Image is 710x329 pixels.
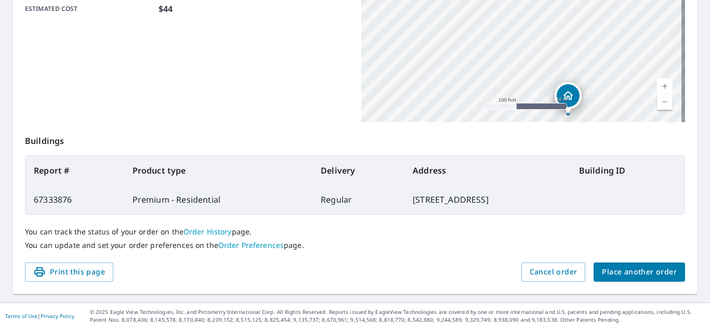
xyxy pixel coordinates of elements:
[25,262,113,282] button: Print this page
[25,156,124,185] th: Report #
[404,156,571,185] th: Address
[594,262,685,282] button: Place another order
[218,240,284,250] a: Order Preferences
[312,185,404,214] td: Regular
[25,185,124,214] td: 67333876
[602,266,677,279] span: Place another order
[90,308,705,324] p: © 2025 Eagle View Technologies, Inc. and Pictometry International Corp. All Rights Reserved. Repo...
[124,185,313,214] td: Premium - Residential
[159,3,173,15] p: $44
[25,122,685,155] p: Buildings
[183,227,232,236] a: Order History
[657,78,673,94] a: Current Level 18, Zoom In
[521,262,586,282] button: Cancel order
[312,156,404,185] th: Delivery
[124,156,313,185] th: Product type
[25,241,685,250] p: You can update and set your order preferences on the page.
[571,156,685,185] th: Building ID
[530,266,577,279] span: Cancel order
[25,3,154,15] p: Estimated cost
[404,185,571,214] td: [STREET_ADDRESS]
[33,266,105,279] span: Print this page
[41,312,74,320] a: Privacy Policy
[5,313,74,319] p: |
[555,82,582,114] div: Dropped pin, building 1, Residential property, 1631 Hidden Springs Path Round Rock, TX 78665
[25,227,685,236] p: You can track the status of your order on the page.
[5,312,37,320] a: Terms of Use
[657,94,673,110] a: Current Level 18, Zoom Out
